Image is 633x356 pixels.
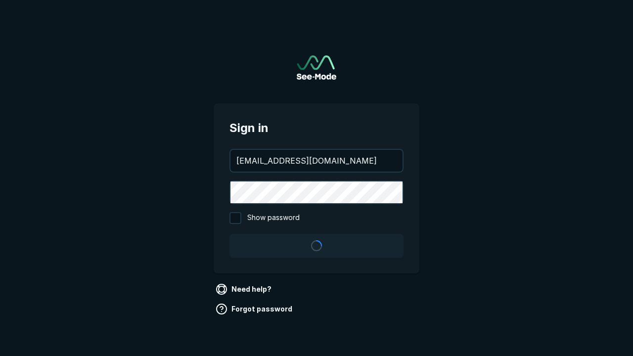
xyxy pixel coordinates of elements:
a: Forgot password [214,301,296,317]
img: See-Mode Logo [297,55,336,80]
input: your@email.com [230,150,403,172]
a: Need help? [214,281,275,297]
span: Show password [247,212,300,224]
a: Go to sign in [297,55,336,80]
span: Sign in [229,119,404,137]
